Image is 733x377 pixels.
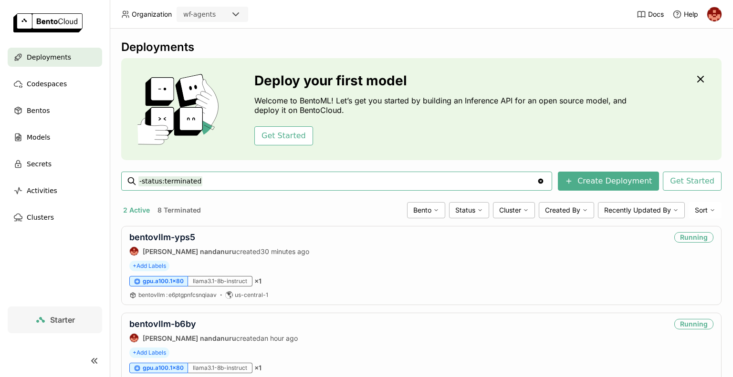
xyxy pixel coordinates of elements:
span: × 1 [254,364,262,372]
div: created [129,333,298,343]
input: Search [138,173,537,189]
button: Create Deployment [558,172,659,191]
span: Cluster [499,206,521,214]
div: Cluster [493,202,535,218]
span: us-central-1 [235,291,268,299]
span: Help [684,10,698,19]
div: Help [672,10,698,19]
div: Bento [407,202,445,218]
a: Secrets [8,154,102,173]
span: : [166,291,168,298]
svg: Clear value [537,177,545,185]
div: wf-agents [183,10,216,19]
a: Codespaces [8,74,102,93]
a: Clusters [8,208,102,227]
h3: Deploy your first model [254,73,631,88]
span: Models [27,132,50,143]
p: Welcome to BentoML! Let’s get you started by building an Inference API for an open source model, ... [254,96,631,115]
span: Activities [27,185,57,196]
span: Created By [545,206,580,214]
a: Docs [637,10,664,19]
a: bentovllm-b6by [129,319,196,329]
button: Get Started [663,172,722,191]
span: Clusters [27,212,54,223]
div: Status [449,202,489,218]
span: +Add Labels [129,347,169,358]
button: Get Started [254,126,313,145]
div: Running [674,319,713,329]
span: bentovllm e6ptgpnfcsnqiaav [138,291,217,298]
button: 2 Active [121,204,152,216]
a: bentovllm-yps5 [129,232,195,242]
span: Codespaces [27,78,67,90]
span: Docs [648,10,664,19]
span: Recently Updated By [604,206,671,214]
div: Running [674,232,713,243]
div: llama3.1-8b-instruct [188,276,252,286]
a: bentovllm:e6ptgpnfcsnqiaav [138,291,217,299]
a: Bentos [8,101,102,120]
span: Sort [695,206,708,214]
div: llama3.1-8b-instruct [188,363,252,373]
div: Sort [689,202,722,218]
div: Created By [539,202,594,218]
span: Status [455,206,475,214]
img: prasanth nandanuru [707,7,722,21]
span: an hour ago [261,334,298,342]
span: gpu.a100.1x80 [143,364,184,372]
a: Models [8,128,102,147]
div: Recently Updated By [598,202,685,218]
span: 30 minutes ago [261,247,309,255]
strong: [PERSON_NAME] nandanuru [143,334,236,342]
img: prasanth nandanuru [130,247,138,255]
span: Deployments [27,51,71,63]
div: Deployments [121,40,722,54]
a: Deployments [8,48,102,67]
img: cover onboarding [129,73,231,145]
strong: [PERSON_NAME] nandanuru [143,247,236,255]
span: Secrets [27,158,52,170]
a: Starter [8,306,102,333]
span: × 1 [254,277,262,285]
span: gpu.a100.1x80 [143,277,184,285]
span: Bentos [27,105,50,116]
span: Bento [413,206,431,214]
span: Organization [132,10,172,19]
img: logo [13,13,83,32]
button: 8 Terminated [156,204,203,216]
img: prasanth nandanuru [130,334,138,342]
span: +Add Labels [129,261,169,271]
span: Starter [50,315,75,325]
a: Activities [8,181,102,200]
div: created [129,246,309,256]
